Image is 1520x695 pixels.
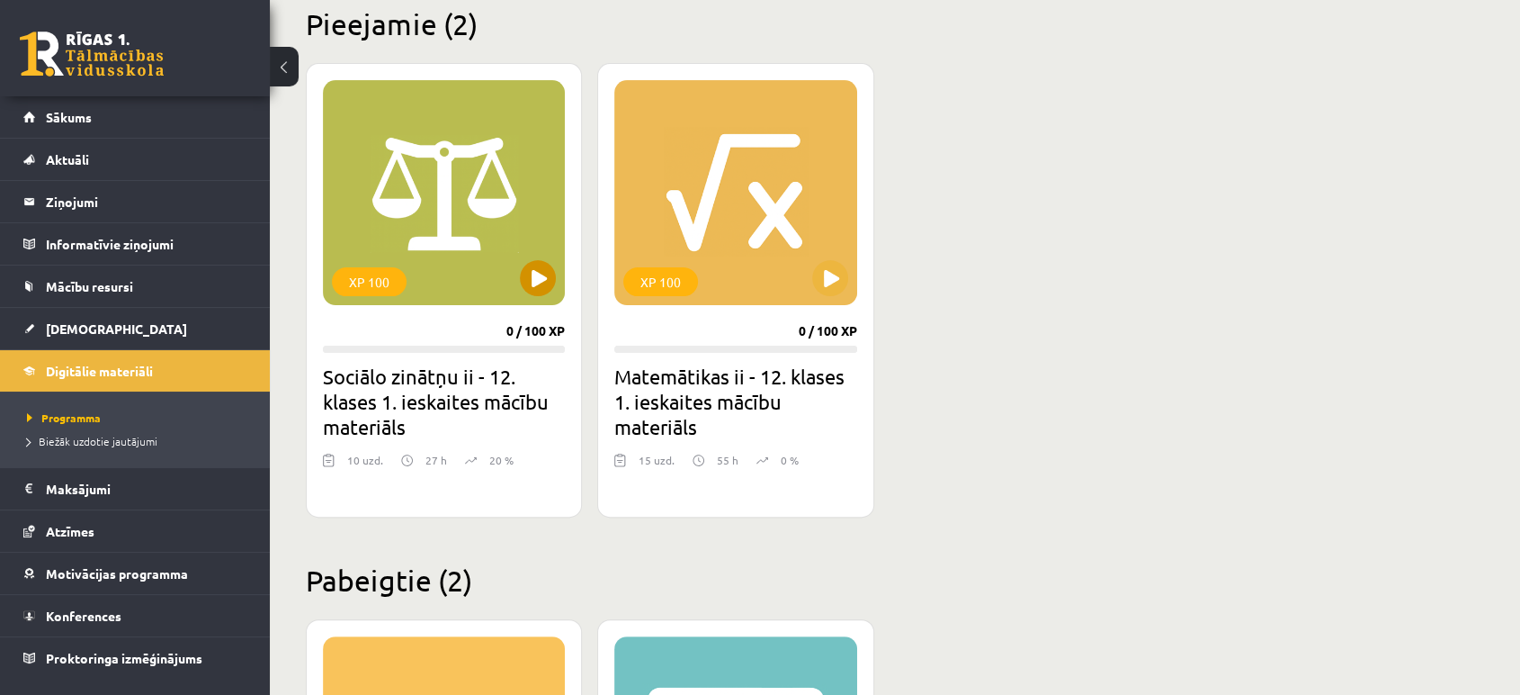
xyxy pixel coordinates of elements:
[306,6,1457,41] h2: Pieejamie (2)
[20,32,164,77] a: Rīgas 1. Tālmācības vidusskola
[23,181,247,222] a: Ziņojumi
[46,109,92,125] span: Sākums
[23,595,247,636] a: Konferences
[46,650,202,666] span: Proktoringa izmēģinājums
[23,510,247,552] a: Atzīmes
[27,410,252,426] a: Programma
[46,181,247,222] legend: Ziņojumi
[489,452,514,468] p: 20 %
[23,266,247,307] a: Mācību resursi
[27,411,101,425] span: Programma
[46,278,133,294] span: Mācību resursi
[46,320,187,337] span: [DEMOGRAPHIC_DATA]
[614,364,856,439] h2: Matemātikas ii - 12. klases 1. ieskaites mācību materiāls
[23,308,247,349] a: [DEMOGRAPHIC_DATA]
[23,637,247,679] a: Proktoringa izmēģinājums
[623,267,698,296] div: XP 100
[23,350,247,392] a: Digitālie materiāli
[23,223,247,265] a: Informatīvie ziņojumi
[306,563,1457,598] h2: Pabeigtie (2)
[46,608,121,624] span: Konferences
[425,452,447,468] p: 27 h
[46,223,247,265] legend: Informatīvie ziņojumi
[46,363,153,379] span: Digitālie materiāli
[639,452,675,479] div: 15 uzd.
[323,364,565,439] h2: Sociālo zinātņu ii - 12. klases 1. ieskaites mācību materiāls
[23,139,247,180] a: Aktuāli
[46,523,94,539] span: Atzīmes
[23,468,247,510] a: Maksājumi
[332,267,407,296] div: XP 100
[46,468,247,510] legend: Maksājumi
[23,96,247,138] a: Sākums
[717,452,738,468] p: 55 h
[23,553,247,594] a: Motivācijas programma
[46,151,89,167] span: Aktuāli
[27,434,157,448] span: Biežāk uzdotie jautājumi
[347,452,383,479] div: 10 uzd.
[781,452,799,468] p: 0 %
[46,565,188,582] span: Motivācijas programma
[27,433,252,449] a: Biežāk uzdotie jautājumi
